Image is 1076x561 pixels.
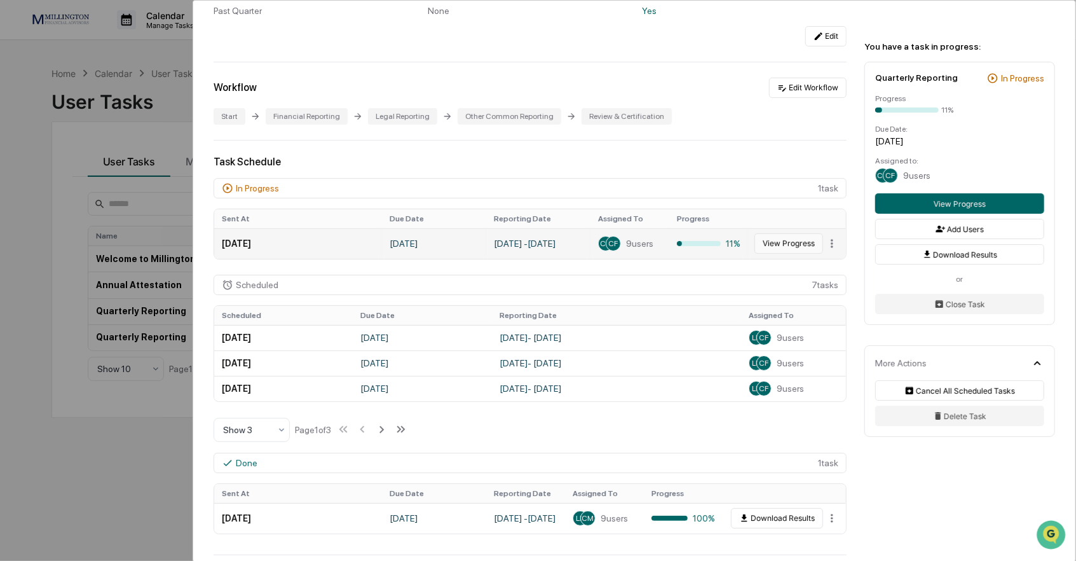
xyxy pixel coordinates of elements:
[382,484,486,503] th: Due Date
[492,325,741,350] td: [DATE] - [DATE]
[214,325,353,350] td: [DATE]
[576,514,585,523] span: LR
[759,359,768,368] span: CF
[875,136,1044,146] div: [DATE]
[875,358,927,368] div: More Actions
[353,350,492,376] td: [DATE]
[769,78,847,98] button: Edit Workflow
[458,108,561,125] div: Other Common Reporting
[25,184,80,197] span: Data Lookup
[214,81,257,93] div: Workflow
[752,384,760,393] span: LR
[875,219,1044,239] button: Add Users
[601,239,611,248] span: CG
[214,108,245,125] div: Start
[214,228,382,259] td: [DATE]
[382,209,486,228] th: Due Date
[492,306,741,325] th: Reporting Date
[875,406,1044,426] button: Delete Task
[13,27,231,47] p: How can we help?
[368,108,437,125] div: Legal Reporting
[214,6,418,16] div: Past Quarter
[875,73,958,83] div: Quarterly Reporting
[214,503,382,534] td: [DATE]
[214,350,353,376] td: [DATE]
[731,508,823,529] button: Download Results
[126,216,154,225] span: Pylon
[759,384,768,393] span: CF
[626,239,653,249] span: 9 users
[266,108,348,125] div: Financial Reporting
[1035,519,1070,553] iframe: Open customer support
[875,380,1044,401] button: Cancel All Scheduled Tasks
[43,97,208,110] div: Start new chat
[214,178,847,198] div: 1 task
[651,513,715,523] div: 100%
[677,239,740,249] div: 11%
[492,376,741,401] td: [DATE] - [DATE]
[428,6,632,16] div: None
[759,333,768,342] span: CF
[13,186,23,196] div: 🔎
[875,275,1044,284] div: or
[236,280,278,290] div: Scheduled
[353,306,492,325] th: Due Date
[875,244,1044,265] button: Download Results
[875,156,1044,165] div: Assigned to:
[214,209,382,228] th: Sent At
[87,155,163,178] a: 🗄️Attestations
[214,376,353,401] td: [DATE]
[777,384,804,394] span: 9 users
[382,228,486,259] td: [DATE]
[486,484,565,503] th: Reporting Date
[941,106,953,114] div: 11%
[236,183,279,193] div: In Progress
[878,171,889,180] span: CG
[214,275,847,295] div: 7 task s
[601,513,628,523] span: 9 users
[13,162,23,172] div: 🖐️
[875,294,1044,314] button: Close Task
[92,162,102,172] div: 🗄️
[1001,73,1044,83] div: In Progress
[609,239,618,248] span: CF
[903,170,930,181] span: 9 users
[492,350,741,376] td: [DATE] - [DATE]
[582,514,594,523] span: CM
[754,233,823,254] button: View Progress
[486,503,565,534] td: [DATE] - [DATE]
[777,333,804,343] span: 9 users
[8,179,85,202] a: 🔎Data Lookup
[353,376,492,401] td: [DATE]
[486,209,590,228] th: Reporting Date
[864,41,1055,52] div: You have a task in progress:
[752,359,760,368] span: LR
[886,171,896,180] span: CF
[13,97,36,120] img: 1746055101610-c473b297-6a78-478c-a979-82029cc54cd1
[582,108,672,125] div: Review & Certification
[875,193,1044,214] button: View Progress
[214,156,847,168] div: Task Schedule
[43,110,161,120] div: We're available if you need us!
[25,160,82,173] span: Preclearance
[8,155,87,178] a: 🖐️Preclearance
[353,325,492,350] td: [DATE]
[777,358,804,368] span: 9 users
[741,306,846,325] th: Assigned To
[590,209,669,228] th: Assigned To
[236,458,257,468] div: Done
[752,333,760,342] span: LR
[382,503,486,534] td: [DATE]
[805,26,847,46] button: Edit
[214,484,382,503] th: Sent At
[669,209,748,228] th: Progress
[565,484,644,503] th: Assigned To
[90,215,154,225] a: Powered byPylon
[295,425,331,435] div: Page 1 of 3
[216,101,231,116] button: Start new chat
[486,228,590,259] td: [DATE] - [DATE]
[214,453,847,473] div: 1 task
[105,160,158,173] span: Attestations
